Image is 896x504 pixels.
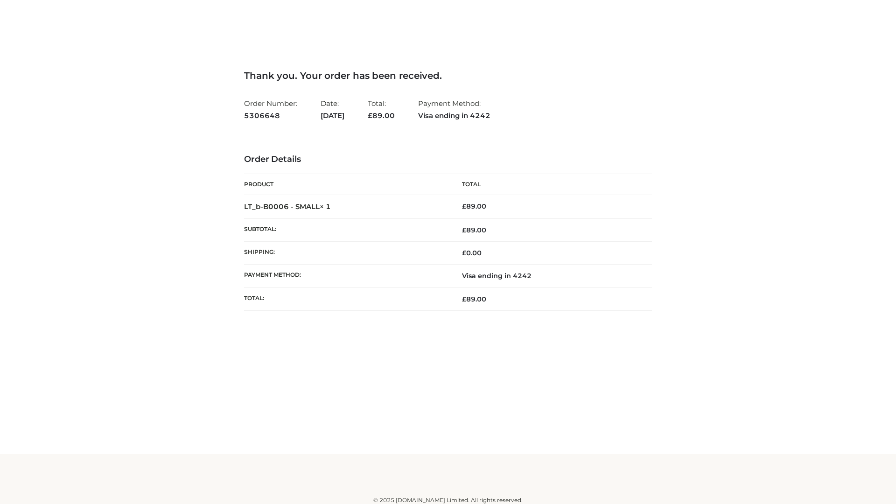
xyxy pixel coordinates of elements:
span: £ [462,295,466,303]
bdi: 89.00 [462,202,486,210]
strong: × 1 [320,202,331,211]
strong: 5306648 [244,110,297,122]
li: Total: [368,95,395,124]
th: Shipping: [244,242,448,265]
strong: [DATE] [321,110,344,122]
td: Visa ending in 4242 [448,265,652,287]
span: 89.00 [462,295,486,303]
h3: Thank you. Your order has been received. [244,70,652,81]
span: 89.00 [462,226,486,234]
bdi: 0.00 [462,249,482,257]
span: 89.00 [368,111,395,120]
span: £ [462,202,466,210]
th: Total [448,174,652,195]
h3: Order Details [244,154,652,165]
span: £ [462,249,466,257]
th: Total: [244,287,448,310]
th: Product [244,174,448,195]
th: Payment method: [244,265,448,287]
th: Subtotal: [244,218,448,241]
strong: Visa ending in 4242 [418,110,490,122]
li: Order Number: [244,95,297,124]
span: £ [368,111,372,120]
strong: LT_b-B0006 - SMALL [244,202,331,211]
li: Payment Method: [418,95,490,124]
li: Date: [321,95,344,124]
span: £ [462,226,466,234]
